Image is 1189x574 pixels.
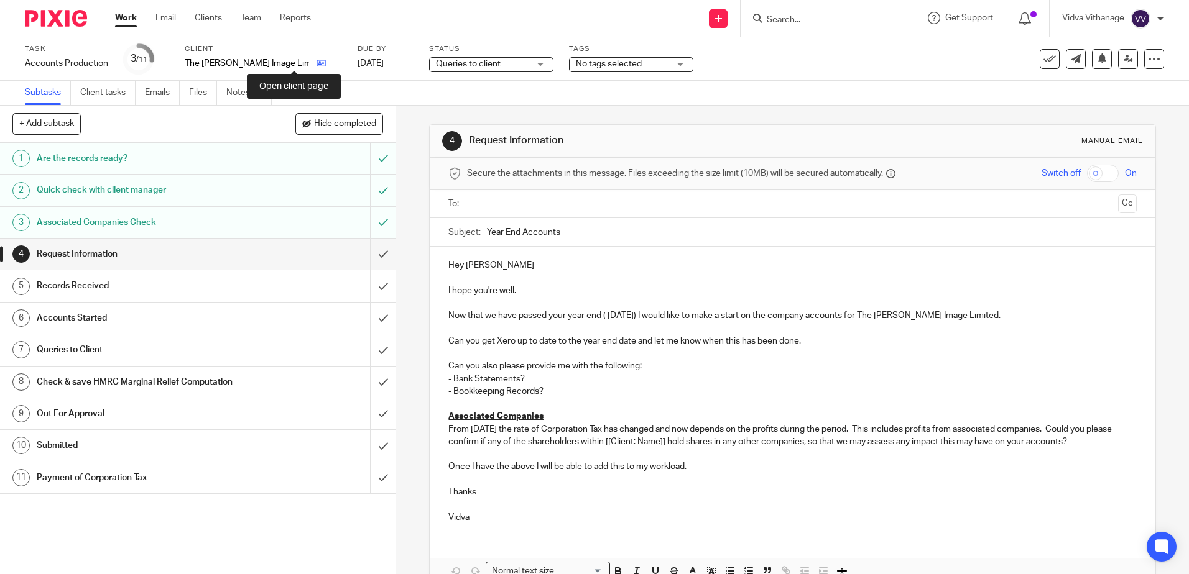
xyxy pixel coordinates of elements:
span: Switch off [1042,167,1081,180]
p: Can you get Xero up to date to the year end date and let me know when this has been done. [448,335,1136,347]
h1: Out For Approval [37,404,251,423]
span: No tags selected [576,60,642,68]
span: [DATE] [358,59,384,68]
button: Cc [1118,194,1137,213]
p: Thanks [448,486,1136,498]
h1: Request Information [469,134,819,147]
div: 3 [12,214,30,231]
div: 3 [131,52,147,66]
div: 5 [12,278,30,295]
span: Hide completed [314,119,376,129]
p: Vidva [448,511,1136,524]
a: Files [189,81,217,105]
img: svg%3E [1131,9,1150,29]
input: Search [766,15,877,26]
span: Queries to client [436,60,501,68]
div: 9 [12,405,30,422]
h1: Associated Companies Check [37,213,251,232]
p: - Bank Statements? [448,373,1136,385]
div: 4 [442,131,462,151]
div: 4 [12,245,30,263]
p: - Bookkeeping Records? [448,385,1136,398]
h1: Submitted [37,436,251,455]
p: Hey [PERSON_NAME] [448,259,1136,271]
div: 1 [12,150,30,167]
span: On [1125,167,1137,180]
button: Hide completed [295,113,383,134]
a: Client tasks [80,81,136,105]
label: Due by [358,44,414,54]
div: 8 [12,373,30,391]
div: 6 [12,309,30,327]
div: 2 [12,182,30,199]
img: Pixie [25,10,87,27]
p: From [DATE] the rate of Corporation Tax has changed and now depends on the profits during the per... [448,423,1136,449]
div: Accounts Production [25,57,108,70]
a: Subtasks [25,81,71,105]
button: + Add subtask [12,113,81,134]
div: 11 [12,469,30,486]
a: Clients [195,12,222,24]
p: Once I have the above I will be able to add this to my workload. [448,460,1136,473]
label: Subject: [448,226,481,239]
h1: Request Information [37,245,251,263]
label: Tags [569,44,693,54]
h1: Accounts Started [37,309,251,327]
p: Now that we have passed your year end ( [DATE]) I would like to make a start on the company accou... [448,309,1136,322]
p: I hope you're well. [448,285,1136,297]
h1: Quick check with client manager [37,181,251,199]
label: Status [429,44,553,54]
label: To: [448,198,462,210]
a: Audit logs [281,81,329,105]
a: Notes (0) [226,81,272,105]
h1: Check & save HMRC Marginal Relief Computation [37,373,251,391]
u: Associated Companies [448,412,544,421]
h1: Are the records ready? [37,149,251,168]
span: Secure the attachments in this message. Files exceeding the size limit (10MB) will be secured aut... [467,167,883,180]
p: The [PERSON_NAME] Image Limited [185,57,310,70]
p: Vidva Vithanage [1062,12,1124,24]
a: Team [241,12,261,24]
p: Can you also please provide me with the following: [448,360,1136,372]
h1: Payment of Corporation Tax [37,468,251,487]
label: Client [185,44,342,54]
div: 7 [12,341,30,358]
span: Get Support [945,14,993,22]
div: 10 [12,437,30,454]
a: Email [155,12,176,24]
div: Manual email [1081,136,1143,146]
h1: Queries to Client [37,340,251,359]
a: Work [115,12,137,24]
h1: Records Received [37,276,251,295]
a: Reports [280,12,311,24]
small: /11 [136,56,147,63]
label: Task [25,44,108,54]
a: Emails [145,81,180,105]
